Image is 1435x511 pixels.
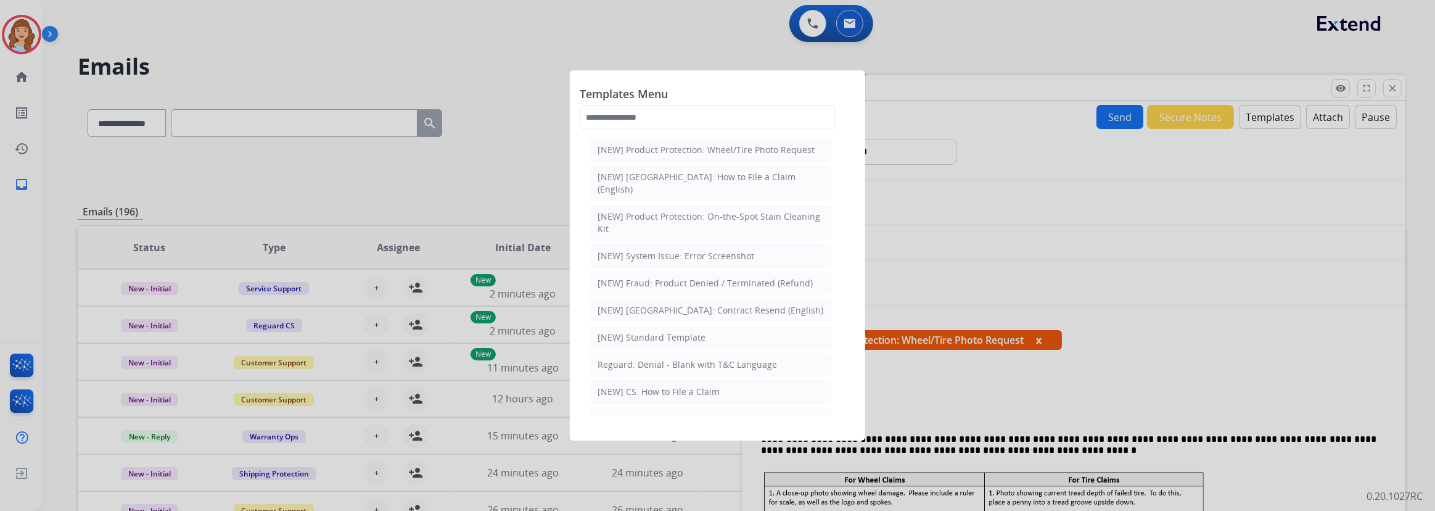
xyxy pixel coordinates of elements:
div: [NEW] Product Protection: Wheel/Tire Photo Request [598,144,815,156]
div: [NEW] [GEOGRAPHIC_DATA]: How to File a Claim (English) [598,171,824,196]
div: Reguard: Denial - Blank with T&C Language [598,359,777,371]
span: Templates Menu [580,85,855,105]
div: [NEW] Standard Template [598,331,705,344]
div: [NEW] System Issue: Error Screenshot [598,250,754,262]
div: [NEW] Fraud: Product Denied / Terminated (Refund) [598,277,813,289]
div: [NEW] CS: How to File a Claim [598,386,720,398]
div: [NEW] Product Protection: On-the-Spot Stain Cleaning Kit [598,210,824,235]
div: [NEW] Fraud: Protection Plan Cancellation [598,413,771,425]
div: [NEW] [GEOGRAPHIC_DATA]: Contract Resend (English) [598,304,823,317]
